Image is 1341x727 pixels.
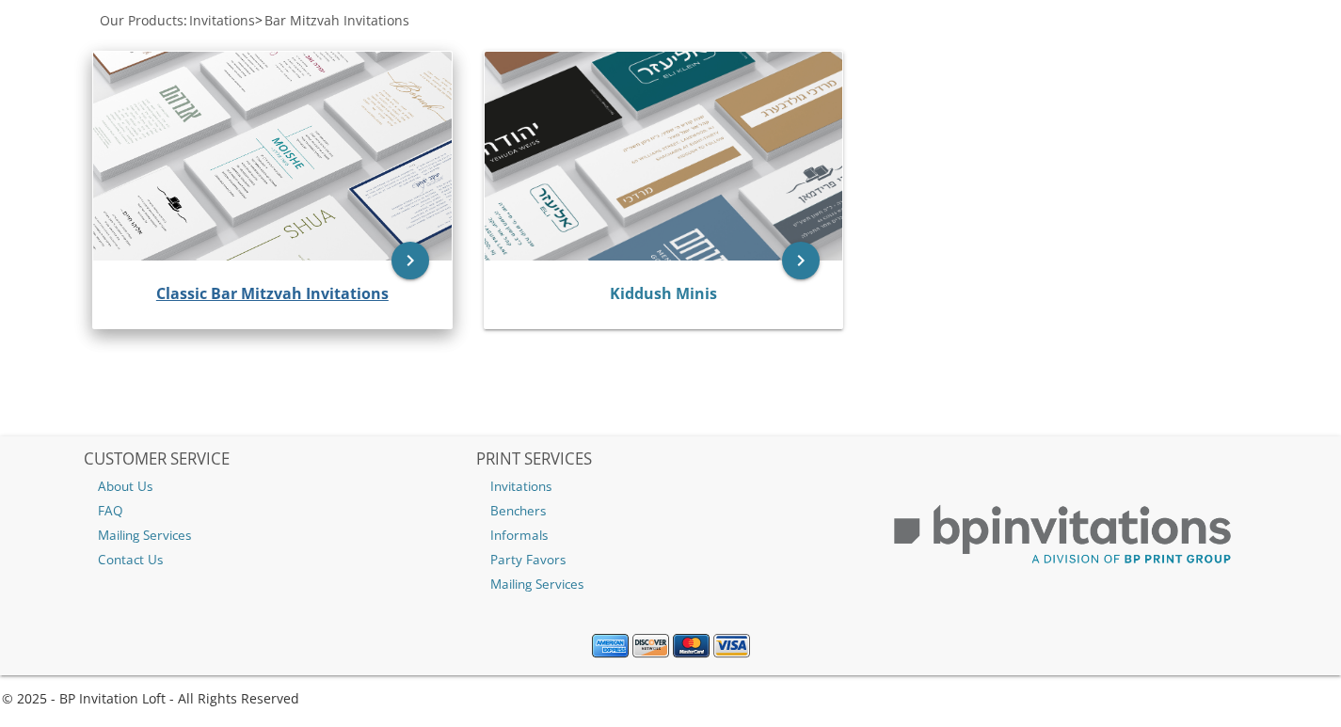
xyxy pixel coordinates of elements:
[592,634,629,658] img: American Express
[84,547,473,572] a: Contact Us
[98,11,184,29] a: Our Products
[476,547,866,572] a: Party Favors
[156,283,389,304] a: Classic Bar Mitzvah Invitations
[485,52,843,261] img: Kiddush Minis
[263,11,409,29] a: Bar Mitzvah Invitations
[713,634,750,658] img: Visa
[84,450,473,469] h2: CUSTOMER SERVICE
[476,474,866,498] a: Invitations
[84,523,473,547] a: Mailing Services
[632,634,669,658] img: Discover
[84,11,671,30] div: :
[610,283,717,304] a: Kiddush Minis
[868,488,1257,582] img: BP Print Group
[187,11,255,29] a: Invitations
[84,474,473,498] a: About Us
[476,572,866,596] a: Mailing Services
[264,11,409,29] span: Bar Mitzvah Invitations
[391,242,429,279] a: keyboard_arrow_right
[476,498,866,523] a: Benchers
[93,52,452,261] img: Classic Bar Mitzvah Invitations
[189,11,255,29] span: Invitations
[476,450,866,469] h2: PRINT SERVICES
[255,11,409,29] span: >
[476,523,866,547] a: Informals
[673,634,710,658] img: MasterCard
[782,242,820,279] a: keyboard_arrow_right
[84,498,473,523] a: FAQ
